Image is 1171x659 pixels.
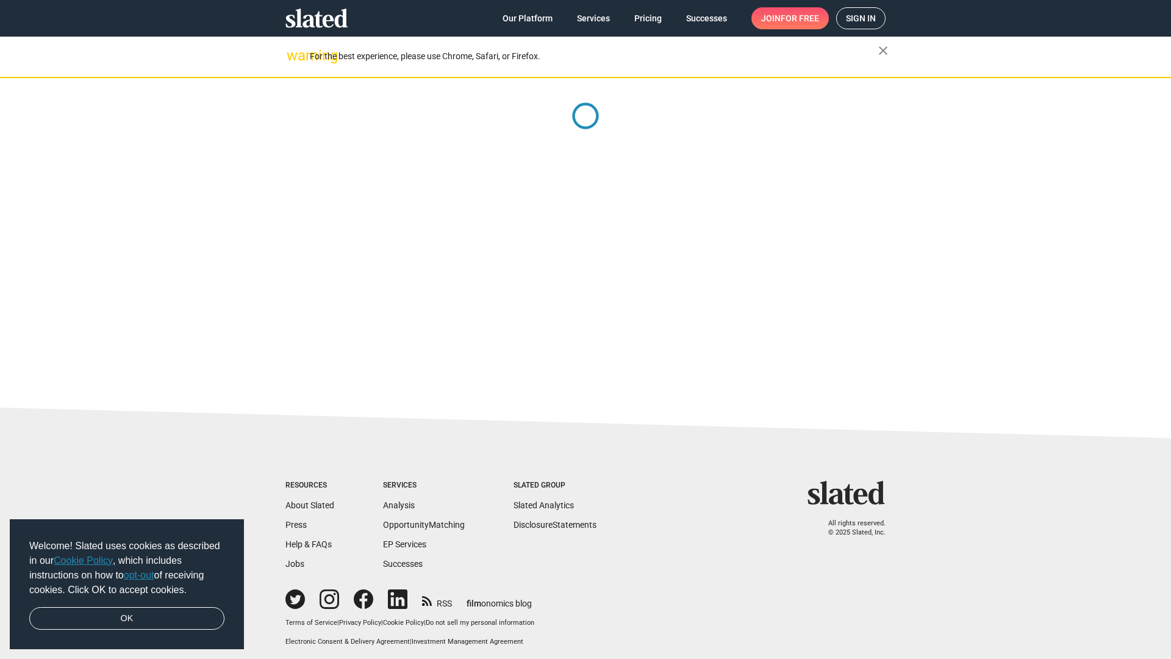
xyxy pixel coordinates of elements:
[634,7,662,29] span: Pricing
[285,638,410,646] a: Electronic Consent & Delivery Agreement
[383,619,424,627] a: Cookie Policy
[577,7,610,29] span: Services
[876,43,890,58] mat-icon: close
[424,619,426,627] span: |
[383,539,426,549] a: EP Services
[467,599,481,608] span: film
[383,520,465,530] a: OpportunityMatching
[54,555,113,566] a: Cookie Policy
[781,7,819,29] span: for free
[625,7,671,29] a: Pricing
[285,500,334,510] a: About Slated
[426,619,534,628] button: Do not sell my personal information
[383,500,415,510] a: Analysis
[339,619,381,627] a: Privacy Policy
[10,519,244,650] div: cookieconsent
[285,481,334,491] div: Resources
[124,570,154,580] a: opt-out
[761,7,819,29] span: Join
[422,591,452,610] a: RSS
[493,7,562,29] a: Our Platform
[686,7,727,29] span: Successes
[467,588,532,610] a: filmonomics blog
[285,520,307,530] a: Press
[567,7,620,29] a: Services
[337,619,339,627] span: |
[29,539,224,597] span: Welcome! Slated uses cookies as described in our , which includes instructions on how to of recei...
[285,559,304,569] a: Jobs
[751,7,829,29] a: Joinfor free
[503,7,553,29] span: Our Platform
[310,48,878,65] div: For the best experience, please use Chrome, Safari, or Firefox.
[846,8,876,29] span: Sign in
[383,481,465,491] div: Services
[287,48,301,63] mat-icon: warning
[383,559,423,569] a: Successes
[285,619,337,627] a: Terms of Service
[836,7,886,29] a: Sign in
[514,520,596,530] a: DisclosureStatements
[676,7,737,29] a: Successes
[514,481,596,491] div: Slated Group
[815,519,886,537] p: All rights reserved. © 2025 Slated, Inc.
[381,619,383,627] span: |
[514,500,574,510] a: Slated Analytics
[410,638,412,646] span: |
[285,539,332,549] a: Help & FAQs
[412,638,523,646] a: Investment Management Agreement
[29,607,224,630] a: dismiss cookie message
